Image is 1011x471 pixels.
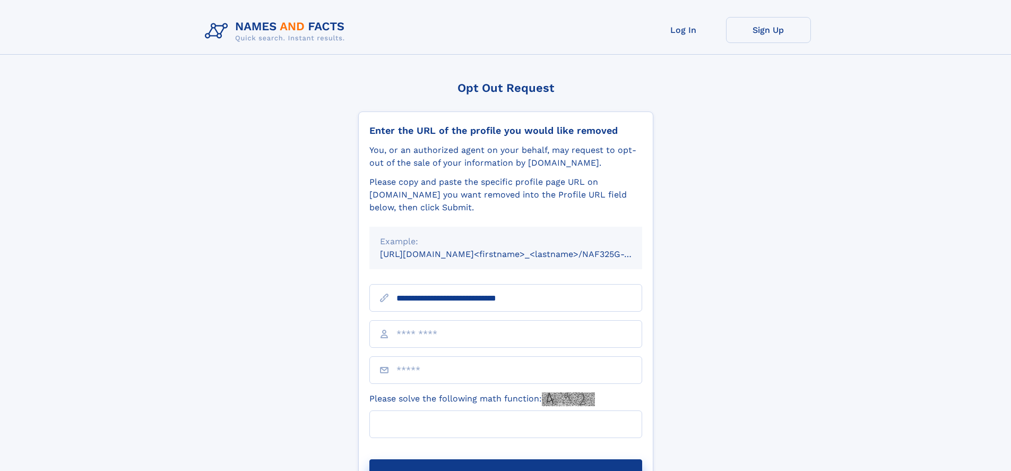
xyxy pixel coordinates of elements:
a: Log In [641,17,726,43]
a: Sign Up [726,17,811,43]
img: Logo Names and Facts [201,17,353,46]
label: Please solve the following math function: [369,392,595,406]
div: Enter the URL of the profile you would like removed [369,125,642,136]
div: You, or an authorized agent on your behalf, may request to opt-out of the sale of your informatio... [369,144,642,169]
small: [URL][DOMAIN_NAME]<firstname>_<lastname>/NAF325G-xxxxxxxx [380,249,662,259]
div: Example: [380,235,632,248]
div: Please copy and paste the specific profile page URL on [DOMAIN_NAME] you want removed into the Pr... [369,176,642,214]
div: Opt Out Request [358,81,653,95]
